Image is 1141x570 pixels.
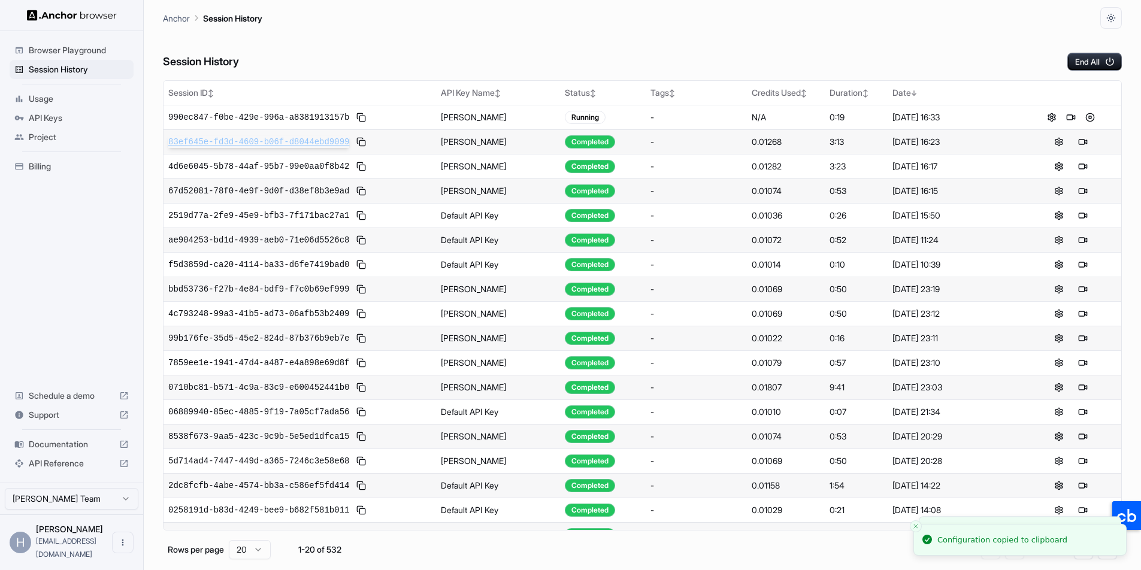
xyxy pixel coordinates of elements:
span: Browser Playground [29,44,129,56]
div: Status [565,87,641,99]
div: [DATE] 16:17 [892,160,1015,172]
div: [DATE] 23:10 [892,357,1015,369]
div: 0:50 [830,283,883,295]
div: Completed [565,258,615,271]
div: 0.01014 [752,259,820,271]
div: - [650,480,742,492]
div: [DATE] 16:23 [892,136,1015,148]
span: 7859ee1e-1941-47d4-a487-e4a898e69d8f [168,357,349,369]
div: [DATE] 15:50 [892,210,1015,222]
div: 0:19 [830,111,883,123]
span: API Reference [29,457,114,469]
div: [DATE] 13:49 [892,529,1015,541]
span: bbd53736-f27b-4e84-bdf9-f7c0b69ef999 [168,283,349,295]
nav: breadcrumb [163,11,262,25]
span: Schedule a demo [29,390,114,402]
div: - [650,259,742,271]
div: Session ID [168,87,431,99]
h6: Session History [163,53,239,71]
img: Anchor Logo [27,10,117,21]
div: - [650,504,742,516]
td: Default API Key [436,228,561,252]
span: 83ef645e-fd3d-4609-b06f-d8044ebd9099 [168,136,349,148]
div: Completed [565,405,615,419]
div: Completed [565,381,615,394]
div: 0:50 [830,455,883,467]
td: [PERSON_NAME] [436,277,561,301]
p: Rows per page [168,544,224,556]
div: 1-20 of 532 [290,544,350,556]
div: Browser Playground [10,41,134,60]
td: [PERSON_NAME] [436,326,561,350]
div: Running [565,111,606,124]
td: [PERSON_NAME] [436,375,561,399]
span: 5d714ad4-7447-449d-a365-7246c3e58e68 [168,455,349,467]
div: 0.01310 [752,529,820,541]
div: API Reference [10,454,134,473]
div: Credits Used [752,87,820,99]
td: [PERSON_NAME] [436,448,561,473]
span: 0258191d-b83d-4249-bee9-b682f581b011 [168,504,349,516]
td: [PERSON_NAME] [436,301,561,326]
span: ae904253-bd1d-4939-aeb0-71e06d5526c8 [168,234,349,246]
td: [PERSON_NAME] [436,129,561,154]
td: [PERSON_NAME] [436,350,561,375]
div: [DATE] 14:08 [892,504,1015,516]
div: 0:52 [830,234,883,246]
div: Schedule a demo [10,386,134,405]
div: 3:43 [830,529,883,541]
div: 0.01807 [752,381,820,393]
span: 99b176fe-35d5-45e2-824d-87b376b9eb7e [168,332,349,344]
div: 0.01069 [752,283,820,295]
td: Default API Key [436,522,561,547]
div: - [650,406,742,418]
div: [DATE] 11:24 [892,234,1015,246]
button: Close toast [910,520,922,532]
span: 67d52081-78f0-4e9f-9d0f-d38ef8b3e9ad [168,185,349,197]
div: 0.01069 [752,308,820,320]
div: - [650,111,742,123]
div: Support [10,405,134,425]
button: Open menu [112,532,134,553]
div: 0:07 [830,406,883,418]
div: 0.01079 [752,357,820,369]
div: [DATE] 16:15 [892,185,1015,197]
div: 0:53 [830,430,883,442]
div: Completed [565,332,615,345]
div: H [10,532,31,553]
span: Documentation [29,438,114,450]
span: ↕ [801,89,807,98]
span: 06889940-85ec-4885-9f19-7a05cf7ada56 [168,406,349,418]
div: Documentation [10,435,134,454]
div: API Keys [10,108,134,128]
div: Completed [565,479,615,492]
div: - [650,308,742,320]
span: ↕ [590,89,596,98]
span: 2519d77a-2fe9-45e9-bfb3-7f171bac27a1 [168,210,349,222]
span: 990ec847-f0be-429e-996a-a8381913157b [168,111,349,123]
div: - [650,136,742,148]
div: - [650,185,742,197]
div: Billing [10,157,134,176]
div: - [650,160,742,172]
span: 2dc8fcfb-4abe-4574-bb3a-c586ef5fd414 [168,480,349,492]
div: - [650,210,742,222]
div: - [650,283,742,295]
div: - [650,234,742,246]
div: [DATE] 23:11 [892,332,1015,344]
div: Duration [830,87,883,99]
span: Project [29,131,129,143]
td: [PERSON_NAME] [436,424,561,448]
div: 0.01074 [752,430,820,442]
span: Support [29,409,114,421]
div: 3:23 [830,160,883,172]
span: 4d6e6045-5b78-44af-95b7-99e0aa0f8b42 [168,160,349,172]
div: - [650,455,742,467]
p: Session History [203,12,262,25]
span: ↕ [862,89,868,98]
span: Billing [29,160,129,172]
div: API Key Name [441,87,556,99]
div: [DATE] 14:22 [892,480,1015,492]
div: Usage [10,89,134,108]
div: Session History [10,60,134,79]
